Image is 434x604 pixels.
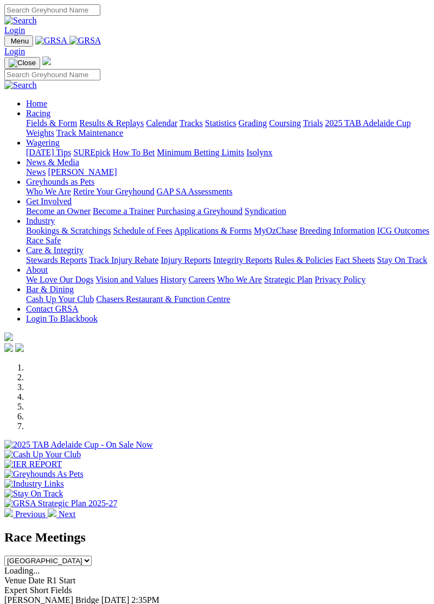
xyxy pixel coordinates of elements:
div: Industry [26,226,430,246]
a: 2025 TAB Adelaide Cup [325,118,411,128]
a: News [26,167,46,177]
a: Results & Replays [79,118,144,128]
a: Grading [239,118,267,128]
img: Close [9,59,36,67]
span: Venue [4,576,26,585]
a: SUREpick [73,148,110,157]
a: Cash Up Your Club [26,294,94,304]
a: Trials [303,118,323,128]
a: Racing [26,109,50,118]
div: Get Involved [26,206,430,216]
a: Syndication [245,206,286,216]
span: R1 Start [47,576,75,585]
a: Login [4,47,25,56]
img: chevron-left-pager-white.svg [4,508,13,517]
img: Stay On Track [4,489,63,499]
a: Minimum Betting Limits [157,148,244,157]
a: Integrity Reports [213,255,272,265]
a: Chasers Restaurant & Function Centre [96,294,230,304]
a: Industry [26,216,55,225]
div: Wagering [26,148,430,158]
a: Who We Are [217,275,262,284]
span: Short [30,586,49,595]
img: Cash Up Your Club [4,450,81,460]
span: Loading... [4,566,40,575]
div: Greyhounds as Pets [26,187,430,197]
div: Bar & Dining [26,294,430,304]
span: Date [28,576,44,585]
span: Fields [50,586,72,595]
a: Wagering [26,138,60,147]
a: Privacy Policy [315,275,366,284]
img: chevron-right-pager-white.svg [48,508,56,517]
a: Track Maintenance [56,128,123,137]
span: Menu [11,37,29,45]
span: Next [59,509,75,519]
h2: Race Meetings [4,530,430,545]
div: Care & Integrity [26,255,430,265]
a: Isolynx [246,148,272,157]
a: ICG Outcomes [377,226,429,235]
div: About [26,275,430,285]
a: Fields & Form [26,118,77,128]
a: Stewards Reports [26,255,87,265]
img: twitter.svg [15,343,24,352]
img: logo-grsa-white.png [4,332,13,341]
div: News & Media [26,167,430,177]
img: GRSA Strategic Plan 2025-27 [4,499,117,508]
a: Coursing [269,118,301,128]
input: Search [4,69,100,80]
a: Vision and Values [95,275,158,284]
a: Strategic Plan [264,275,312,284]
a: Rules & Policies [275,255,333,265]
a: [PERSON_NAME] [48,167,117,177]
a: Stay On Track [377,255,427,265]
span: Expert [4,586,28,595]
a: Become a Trainer [93,206,155,216]
a: Track Injury Rebate [89,255,158,265]
a: Contact GRSA [26,304,78,313]
img: Greyhounds As Pets [4,469,84,479]
img: GRSA [69,36,101,46]
img: facebook.svg [4,343,13,352]
a: Calendar [146,118,177,128]
a: MyOzChase [254,226,297,235]
img: 2025 TAB Adelaide Cup - On Sale Now [4,440,153,450]
a: About [26,265,48,274]
img: IER REPORT [4,460,62,469]
a: Previous [4,509,48,519]
a: Breeding Information [299,226,375,235]
a: Bookings & Scratchings [26,226,111,235]
img: logo-grsa-white.png [42,56,51,65]
a: Injury Reports [161,255,211,265]
a: Race Safe [26,236,61,245]
a: Login [4,26,25,35]
a: News & Media [26,158,79,167]
span: Previous [15,509,46,519]
a: Retire Your Greyhound [73,187,155,196]
a: Weights [26,128,54,137]
img: Industry Links [4,479,64,489]
a: How To Bet [113,148,155,157]
img: Search [4,16,37,26]
img: Search [4,80,37,90]
a: Careers [188,275,215,284]
img: GRSA [35,36,67,46]
a: History [160,275,186,284]
input: Search [4,4,100,16]
a: Statistics [205,118,237,128]
a: Get Involved [26,197,72,206]
a: Become an Owner [26,206,91,216]
a: GAP SA Assessments [157,187,233,196]
a: [DATE] Tips [26,148,71,157]
a: Fact Sheets [335,255,375,265]
a: Purchasing a Greyhound [157,206,242,216]
a: Home [26,99,47,108]
a: Bar & Dining [26,285,74,294]
a: Tracks [180,118,203,128]
a: Greyhounds as Pets [26,177,94,186]
a: Schedule of Fees [113,226,172,235]
a: Login To Blackbook [26,314,98,323]
a: Next [48,509,75,519]
a: We Love Our Dogs [26,275,93,284]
